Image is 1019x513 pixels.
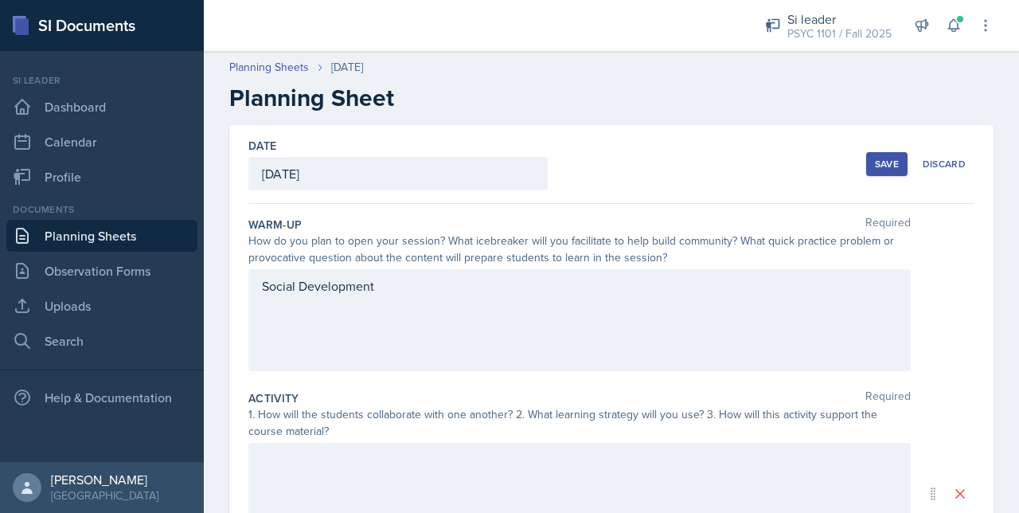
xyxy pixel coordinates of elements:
div: Documents [6,202,197,217]
button: Discard [914,152,974,176]
a: Planning Sheets [6,220,197,252]
div: [GEOGRAPHIC_DATA] [51,488,158,503]
label: Date [248,138,276,154]
a: Observation Forms [6,255,197,287]
div: Help & Documentation [6,382,197,413]
div: [PERSON_NAME] [51,472,158,488]
label: Activity [248,390,299,406]
div: Si leader [6,73,197,88]
button: Save [866,152,908,176]
div: PSYC 1101 / Fall 2025 [787,25,892,42]
a: Calendar [6,126,197,158]
div: Si leader [787,10,892,29]
div: Discard [923,158,966,170]
div: Save [875,158,899,170]
a: Search [6,325,197,357]
div: How do you plan to open your session? What icebreaker will you facilitate to help build community... [248,233,911,266]
a: Planning Sheets [229,59,309,76]
div: [DATE] [331,59,363,76]
span: Required [865,217,911,233]
p: Social Development [262,276,897,296]
a: Profile [6,161,197,193]
span: Required [865,390,911,406]
div: 1. How will the students collaborate with one another? 2. What learning strategy will you use? 3.... [248,406,911,440]
a: Uploads [6,290,197,322]
a: Dashboard [6,91,197,123]
h2: Planning Sheet [229,84,994,112]
label: Warm-Up [248,217,302,233]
